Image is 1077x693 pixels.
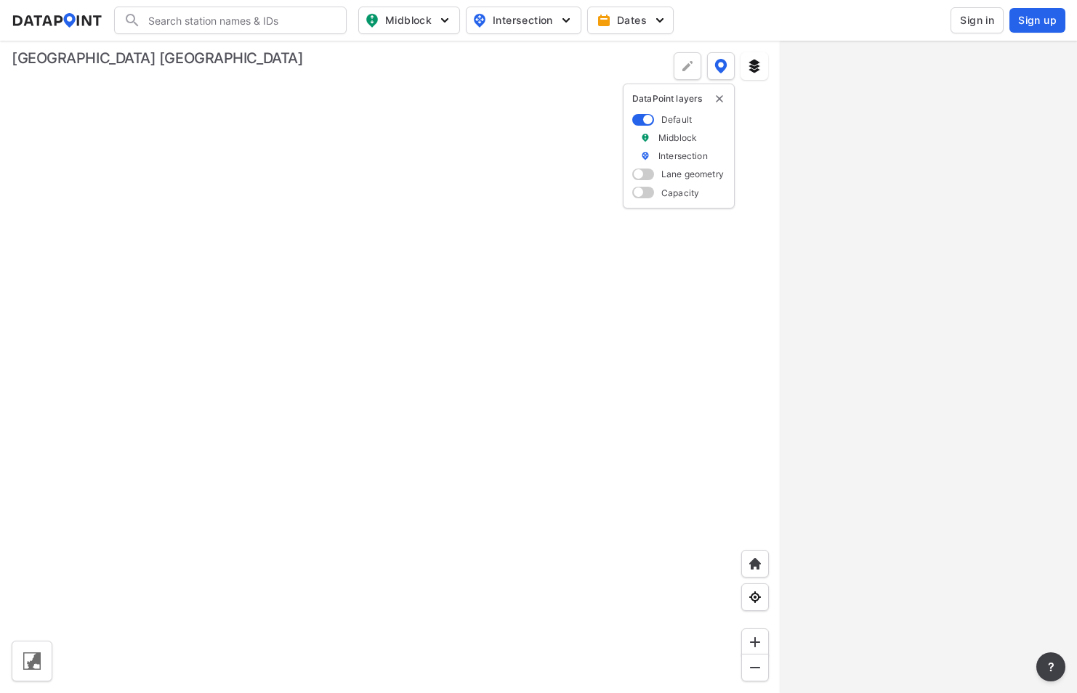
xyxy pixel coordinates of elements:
[748,660,762,675] img: MAAAAAElFTkSuQmCC
[951,7,1004,33] button: Sign in
[653,13,667,28] img: 5YPKRKmlfpI5mqlR8AD95paCi+0kK1fRFDJSaMmawlwaeJcJwk9O2fotCW5ve9gAAAAASUVORK5CYII=
[12,641,52,681] div: Toggle basemap
[1045,658,1057,676] span: ?
[748,556,762,571] img: +XpAUvaXAN7GudzAAAAAElFTkSuQmCC
[658,150,708,162] label: Intersection
[1018,13,1057,28] span: Sign up
[365,12,451,29] span: Midblock
[1007,8,1065,33] a: Sign up
[741,583,769,611] div: View my location
[437,13,452,28] img: 5YPKRKmlfpI5mqlR8AD95paCi+0kK1fRFDJSaMmawlwaeJcJwk9O2fotCW5ve9gAAAAASUVORK5CYII=
[472,12,572,29] span: Intersection
[960,13,994,28] span: Sign in
[587,7,674,34] button: Dates
[471,12,488,29] img: map_pin_int.54838e6b.svg
[559,13,573,28] img: 5YPKRKmlfpI5mqlR8AD95paCi+0kK1fRFDJSaMmawlwaeJcJwk9O2fotCW5ve9gAAAAASUVORK5CYII=
[714,93,725,105] button: delete
[741,550,769,577] div: Home
[12,13,102,28] img: dataPointLogo.9353c09d.svg
[1036,652,1065,681] button: more
[640,150,650,162] img: marker_Intersection.6861001b.svg
[741,654,769,681] div: Zoom out
[640,131,650,144] img: marker_Midblock.5ba75e30.svg
[1009,8,1065,33] button: Sign up
[714,59,727,73] img: data-point-layers.37681fc9.svg
[658,131,697,144] label: Midblock
[714,93,725,105] img: close-external-leyer.3061a1c7.svg
[741,52,768,80] button: External layers
[600,13,664,28] span: Dates
[363,12,381,29] img: map_pin_mid.602f9df1.svg
[748,590,762,604] img: zeq5HYn9AnE9l6UmnFLPAAAAAElFTkSuQmCC
[141,9,337,32] input: Search
[358,7,460,34] button: Midblock
[12,48,303,68] div: [GEOGRAPHIC_DATA] [GEOGRAPHIC_DATA]
[597,13,611,28] img: calendar-gold.39a51dde.svg
[661,187,699,199] label: Capacity
[741,628,769,656] div: Zoom in
[747,59,762,73] img: layers.ee07997e.svg
[661,168,724,180] label: Lane geometry
[674,52,701,80] div: Polygon tool
[466,7,581,34] button: Intersection
[948,7,1007,33] a: Sign in
[748,635,762,649] img: ZvzfEJKXnyWIrJytrsY285QMwk63cM6Drc+sIAAAAASUVORK5CYII=
[661,113,692,126] label: Default
[632,93,725,105] p: DataPoint layers
[707,52,735,80] button: DataPoint layers
[680,59,695,73] img: +Dz8AAAAASUVORK5CYII=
